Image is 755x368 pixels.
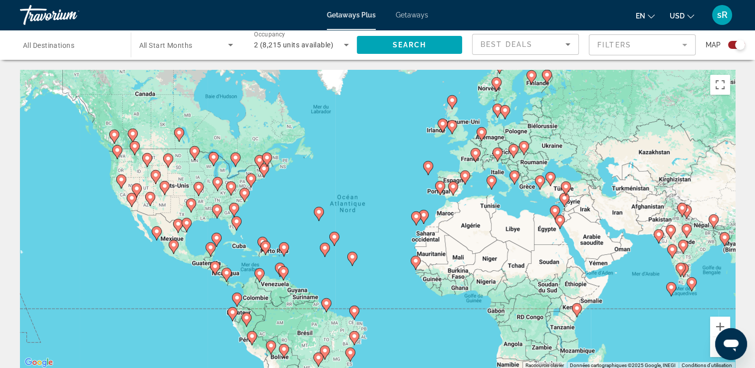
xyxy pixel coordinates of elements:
[481,38,570,50] mat-select: Sort by
[717,10,728,20] span: sR
[23,41,74,49] span: All Destinations
[710,75,730,95] button: Passer en plein écran
[710,337,730,357] button: Zoom arrière
[670,12,685,20] span: USD
[481,40,532,48] span: Best Deals
[20,2,120,28] a: Travorium
[139,41,193,49] span: All Start Months
[589,34,696,56] button: Filter
[570,363,676,368] span: Données cartographiques ©2025 Google, INEGI
[254,31,285,38] span: Occupancy
[709,4,735,25] button: User Menu
[254,41,333,49] span: 2 (8,215 units available)
[706,38,721,52] span: Map
[396,11,428,19] a: Getaways
[357,36,463,54] button: Search
[392,41,426,49] span: Search
[636,8,655,23] button: Change language
[710,317,730,337] button: Zoom avant
[327,11,376,19] a: Getaways Plus
[636,12,645,20] span: en
[682,363,732,368] a: Conditions d'utilisation (s'ouvre dans un nouvel onglet)
[670,8,694,23] button: Change currency
[715,328,747,360] iframe: Bouton de lancement de la fenêtre de messagerie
